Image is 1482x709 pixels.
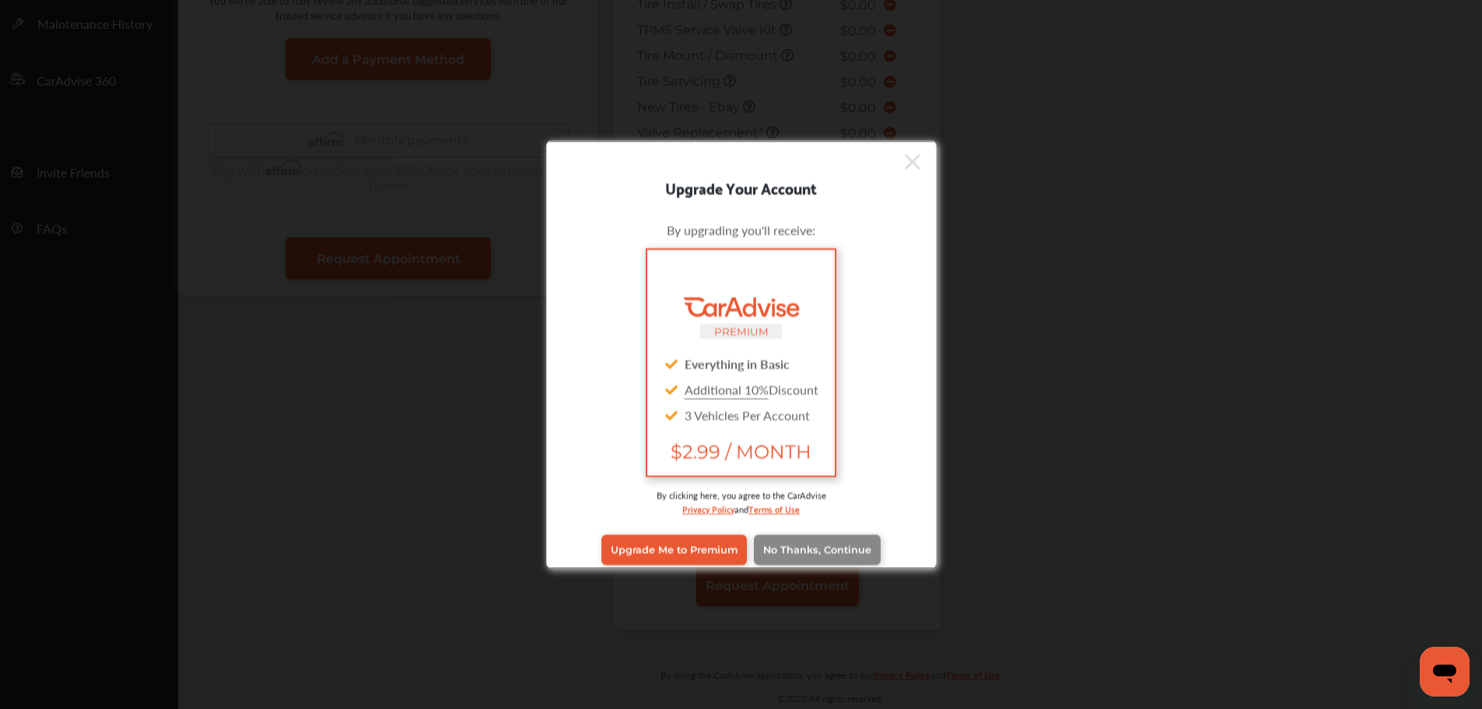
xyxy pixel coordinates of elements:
div: 3 Vehicles Per Account [660,402,822,427]
span: $2.99 / MONTH [660,440,822,462]
span: No Thanks, Continue [763,544,871,556]
a: Upgrade Me to Premium [601,535,747,564]
a: Terms of Use [748,500,800,515]
strong: Everything in Basic [685,354,790,372]
u: Additional 10% [685,380,769,398]
a: No Thanks, Continue [754,535,881,564]
div: Upgrade Your Account [547,174,936,199]
div: By upgrading you'll receive: [570,220,913,238]
iframe: Button to launch messaging window [1420,647,1470,697]
small: PREMIUM [714,325,769,337]
a: Privacy Policy [682,500,734,515]
div: By clicking here, you agree to the CarAdvise and [570,488,913,531]
span: Discount [685,380,818,398]
span: Upgrade Me to Premium [611,544,737,556]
